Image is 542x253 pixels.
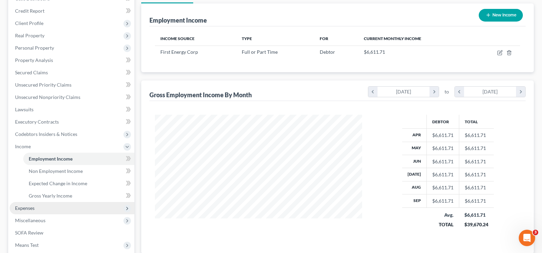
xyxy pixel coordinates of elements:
[149,16,207,24] div: Employment Income
[455,87,464,97] i: chevron_left
[519,230,535,246] iframe: Intercom live chat
[15,217,45,223] span: Miscellaneous
[378,87,430,97] div: [DATE]
[15,20,43,26] span: Client Profile
[15,106,34,112] span: Lawsuits
[432,212,453,218] div: Avg.
[432,184,453,191] div: $6,611.71
[402,155,427,168] th: Jun
[23,153,134,165] a: Employment Income
[160,36,195,41] span: Income Source
[15,82,71,88] span: Unsecured Priority Claims
[29,168,83,174] span: Non Employment Income
[402,129,427,142] th: Apr
[29,156,72,162] span: Employment Income
[464,212,488,218] div: $6,611.71
[432,221,453,228] div: TOTAL
[10,66,134,79] a: Secured Claims
[23,190,134,202] a: Gross Yearly Income
[10,54,134,66] a: Property Analysis
[432,171,453,178] div: $6,611.71
[459,194,494,207] td: $6,611.71
[15,8,44,14] span: Credit Report
[479,9,523,22] button: New Income
[432,132,453,139] div: $6,611.71
[15,131,77,137] span: Codebtors Insiders & Notices
[516,87,525,97] i: chevron_right
[402,181,427,194] th: Aug
[432,198,453,204] div: $6,611.71
[533,230,538,235] span: 3
[15,242,39,248] span: Means Test
[364,36,421,41] span: Current Monthly Income
[464,221,488,228] div: $39,670.24
[10,103,134,116] a: Lawsuits
[29,193,72,199] span: Gross Yearly Income
[429,87,439,97] i: chevron_right
[15,143,31,149] span: Income
[160,49,198,55] span: First Energy Corp
[368,87,378,97] i: chevron_left
[459,129,494,142] td: $6,611.71
[10,79,134,91] a: Unsecured Priority Claims
[402,194,427,207] th: Sep
[445,88,449,95] span: to
[29,180,87,186] span: Expected Change in Income
[10,91,134,103] a: Unsecured Nonpriority Claims
[10,116,134,128] a: Executory Contracts
[459,115,494,128] th: Total
[15,45,54,51] span: Personal Property
[149,91,252,99] div: Gross Employment Income By Month
[23,165,134,177] a: Non Employment Income
[432,158,453,165] div: $6,611.71
[15,69,48,75] span: Secured Claims
[15,119,59,125] span: Executory Contracts
[15,57,53,63] span: Property Analysis
[10,227,134,239] a: SOFA Review
[23,177,134,190] a: Expected Change in Income
[320,49,335,55] span: Debtor
[15,94,80,100] span: Unsecured Nonpriority Claims
[426,115,459,128] th: Debtor
[242,36,252,41] span: Type
[432,145,453,152] div: $6,611.71
[15,230,43,236] span: SOFA Review
[459,142,494,155] td: $6,611.71
[320,36,328,41] span: For
[364,49,385,55] span: $6,611.71
[459,181,494,194] td: $6,611.71
[242,49,278,55] span: Full or Part Time
[15,33,44,38] span: Real Property
[459,168,494,181] td: $6,611.71
[402,142,427,155] th: May
[459,155,494,168] td: $6,611.71
[464,87,516,97] div: [DATE]
[15,205,35,211] span: Expenses
[402,168,427,181] th: [DATE]
[10,5,134,17] a: Credit Report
